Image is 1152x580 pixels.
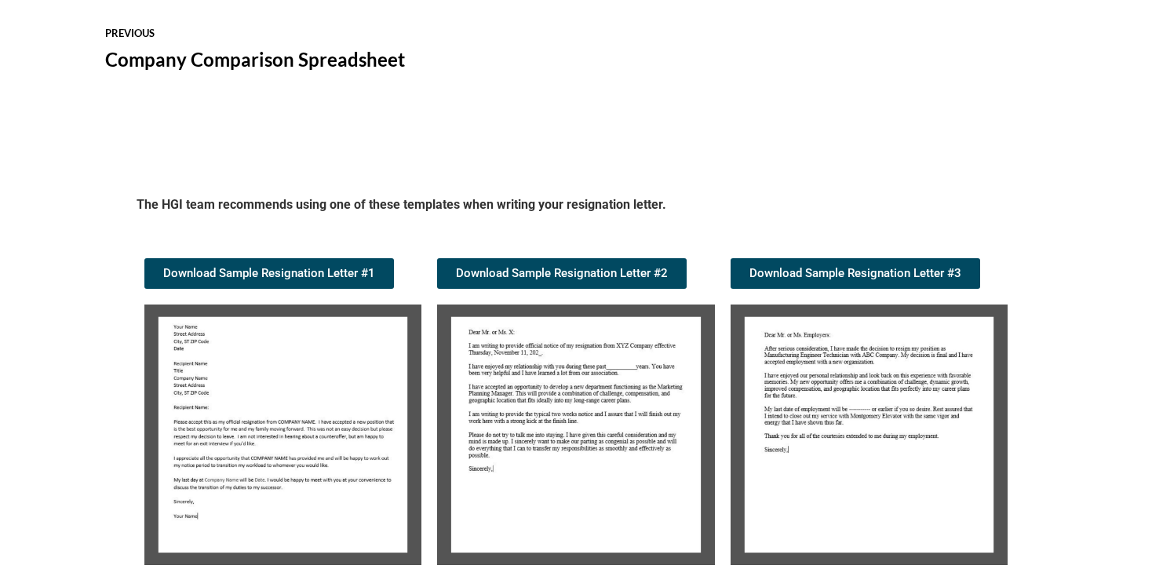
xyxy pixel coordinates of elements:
[105,13,576,88] a: previous Company Comparison Spreadsheet
[731,258,980,289] a: Download Sample Resignation Letter #3
[137,196,1015,219] h5: The HGI team recommends using one of these templates when writing your resignation letter.
[163,268,375,279] span: Download Sample Resignation Letter #1
[144,258,394,289] a: Download Sample Resignation Letter #1
[105,46,576,73] div: Company Comparison Spreadsheet
[437,258,687,289] a: Download Sample Resignation Letter #2
[749,268,961,279] span: Download Sample Resignation Letter #3
[105,28,576,38] div: previous
[456,268,668,279] span: Download Sample Resignation Letter #2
